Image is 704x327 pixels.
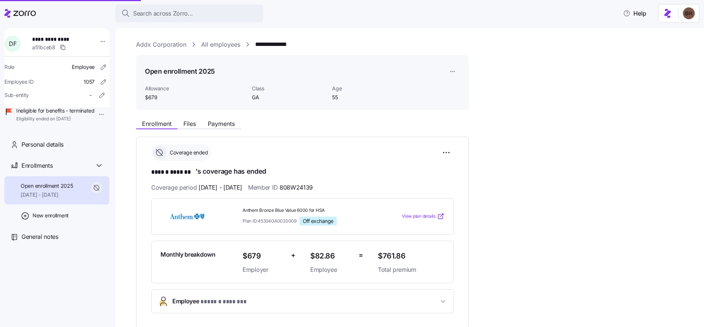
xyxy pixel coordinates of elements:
span: Member ID [248,183,313,192]
span: 55 [332,94,406,101]
span: Enrollments [21,161,53,170]
span: $679 [243,250,285,262]
span: Anthem Bronze Blue Value 6000 for HSA [243,207,372,214]
span: [DATE] - [DATE] [199,183,242,192]
button: Help [617,6,652,21]
span: Personal details [21,140,64,149]
span: = [359,250,363,261]
span: a51bceb8 [32,44,55,51]
span: 808W24139 [280,183,313,192]
span: [DATE] - [DATE] [21,191,73,198]
a: View plan details [402,213,444,220]
span: Age [332,85,406,92]
button: Search across Zorro... [115,4,263,22]
span: Role [4,63,14,71]
span: Ineligible for benefits - terminated [16,107,95,114]
span: Eligibility ended on [DATE] [16,116,95,122]
span: Allowance [145,85,246,92]
span: Search across Zorro... [133,9,193,18]
span: Employer [243,265,285,274]
a: All employees [201,40,240,49]
span: Payments [208,121,235,127]
span: Employee [172,297,248,307]
span: Employee [310,265,353,274]
span: Off exchange [303,218,334,224]
span: Help [623,9,646,18]
img: c3c218ad70e66eeb89914ccc98a2927c [683,7,695,19]
span: - [89,91,92,99]
span: View plan details [402,213,436,220]
span: Enrollment [142,121,172,127]
span: Coverage period [151,183,242,192]
span: Employee [72,63,95,71]
span: $82.86 [310,250,353,262]
span: Employee ID [4,78,34,86]
span: Class [252,85,326,92]
span: New enrollment [33,212,69,219]
span: Open enrollment 2025 [21,182,73,190]
span: General notes [21,232,58,241]
span: Total premium [378,265,444,274]
span: D F [9,41,16,47]
span: + [291,250,295,261]
h1: 's coverage has ended [151,167,454,177]
img: Anthem [160,208,214,225]
span: Coverage ended [167,149,208,156]
h1: Open enrollment 2025 [145,67,215,76]
a: Addx Corporation [136,40,186,49]
span: Monthly breakdown [160,250,216,259]
span: GA [252,94,326,101]
span: $679 [145,94,246,101]
span: Files [183,121,196,127]
span: 1057 [84,78,95,86]
span: Plan ID: 45334GA0020009 [243,218,297,224]
span: Sub-entity [4,91,29,99]
span: $761.86 [378,250,444,262]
